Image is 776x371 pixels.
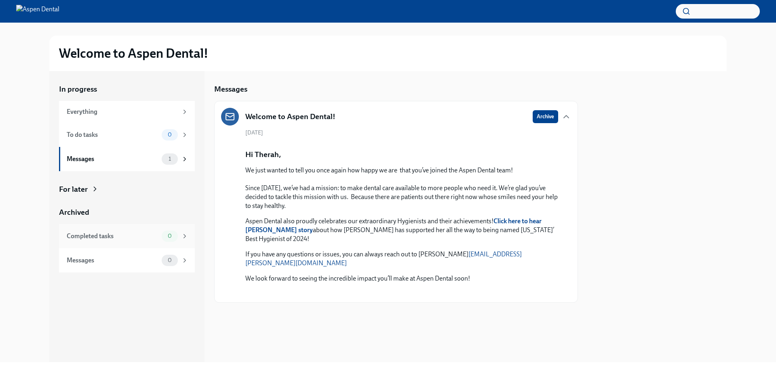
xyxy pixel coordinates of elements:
[67,155,158,163] div: Messages
[16,5,59,18] img: Aspen Dental
[214,84,247,94] h5: Messages
[59,184,195,195] a: For later
[59,101,195,123] a: Everything
[533,110,558,123] button: Archive
[245,111,335,122] h5: Welcome to Aspen Dental!
[67,130,158,139] div: To do tasks
[245,149,281,160] p: Hi Therah,
[245,217,558,243] p: Aspen Dental also proudly celebrates our extraordinary Hygienists and their achievements! about h...
[245,129,263,136] span: [DATE]
[163,233,177,239] span: 0
[59,45,208,61] h2: Welcome to Aspen Dental!
[59,147,195,171] a: Messages1
[67,256,158,265] div: Messages
[67,107,178,116] div: Everything
[163,132,177,138] span: 0
[59,123,195,147] a: To do tasks0
[245,274,558,283] p: We look forward to seeing the incredible impact you’ll make at Aspen Dental soon!
[67,232,158,241] div: Completed tasks
[59,248,195,272] a: Messages0
[59,224,195,248] a: Completed tasks0
[59,207,195,218] a: Archived
[245,166,558,210] p: We just wanted to tell you once again how happy we are that you’ve joined the Aspen Dental team! ...
[537,113,554,121] span: Archive
[245,250,558,268] p: If you have any questions or issues, you can always reach out to [PERSON_NAME]
[164,156,176,162] span: 1
[163,257,177,263] span: 0
[59,84,195,94] a: In progress
[59,184,88,195] div: For later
